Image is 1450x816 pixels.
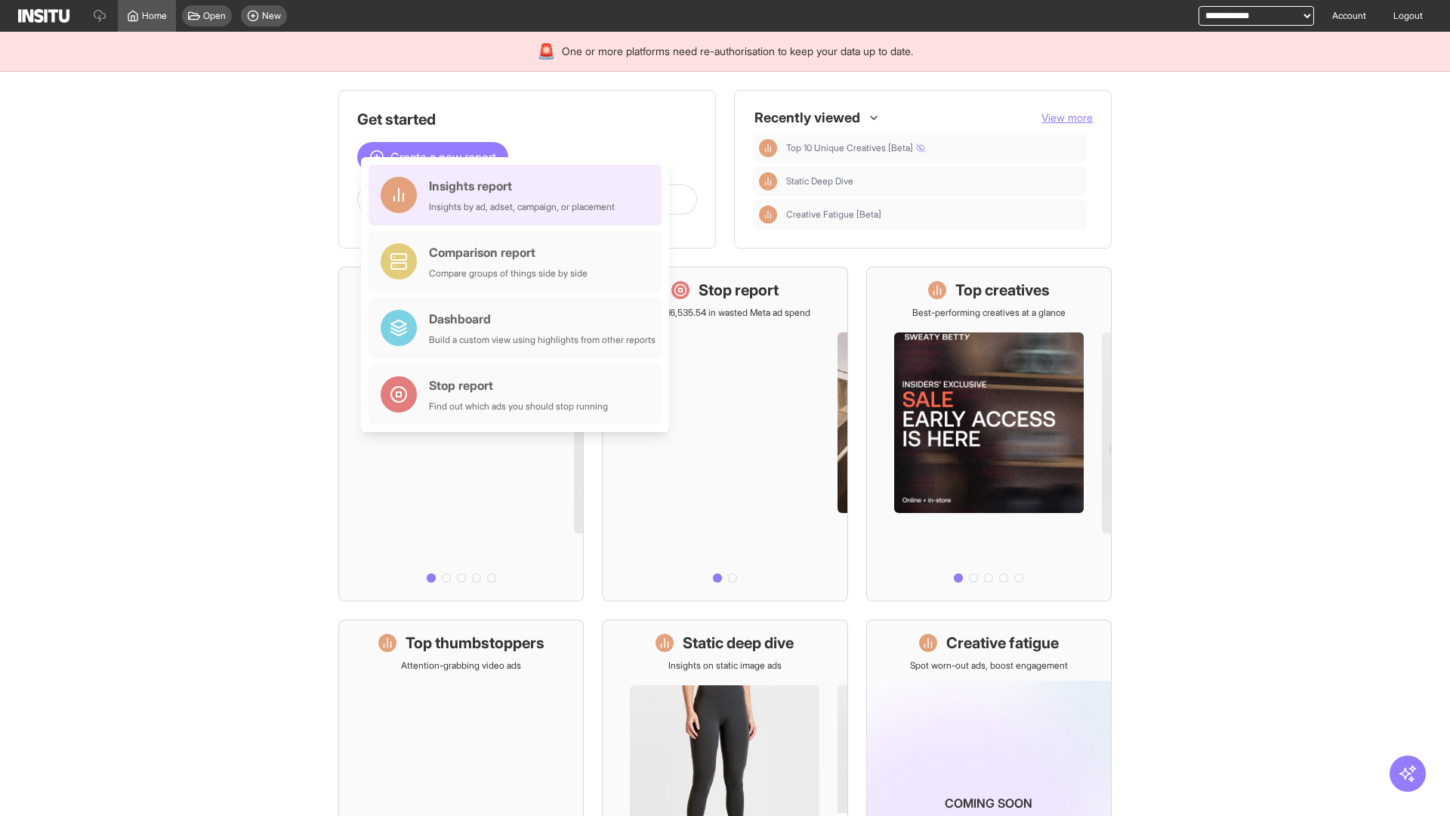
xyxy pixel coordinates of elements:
span: Static Deep Dive [786,175,853,187]
div: Insights [759,139,777,157]
a: Top creativesBest-performing creatives at a glance [866,267,1112,601]
div: Dashboard [429,310,656,328]
p: Insights on static image ads [668,660,782,672]
span: View more [1041,111,1093,124]
div: Find out which ads you should stop running [429,400,608,413]
h1: Static deep dive [683,632,794,654]
span: Create a new report [390,148,496,166]
span: New [262,10,281,22]
div: 🚨 [537,41,556,62]
h1: Stop report [699,280,779,301]
div: Stop report [429,376,608,394]
span: Top 10 Unique Creatives [Beta] [786,142,1081,154]
p: Save £16,535.54 in wasted Meta ad spend [640,307,810,319]
span: One or more platforms need re-authorisation to keep your data up to date. [562,44,913,59]
button: Create a new report [357,142,508,172]
div: Insights by ad, adset, campaign, or placement [429,201,615,213]
button: View more [1041,110,1093,125]
span: Top 10 Unique Creatives [Beta] [786,142,925,154]
div: Build a custom view using highlights from other reports [429,334,656,346]
div: Insights [759,206,777,224]
h1: Top creatives [955,280,1050,301]
span: Open [203,10,226,22]
div: Insights [759,172,777,190]
span: Creative Fatigue [Beta] [786,209,881,221]
span: Static Deep Dive [786,175,1081,187]
h1: Top thumbstoppers [406,632,545,654]
span: Creative Fatigue [Beta] [786,209,1081,221]
a: Stop reportSave £16,535.54 in wasted Meta ad spend [602,267,847,601]
p: Best-performing creatives at a glance [912,307,1066,319]
p: Attention-grabbing video ads [401,660,521,672]
span: Home [142,10,167,22]
div: Comparison report [429,243,588,261]
a: What's live nowSee all active ads instantly [338,267,584,601]
img: Logo [18,9,69,23]
div: Insights report [429,177,615,195]
div: Compare groups of things side by side [429,267,588,280]
h1: Get started [357,109,697,130]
